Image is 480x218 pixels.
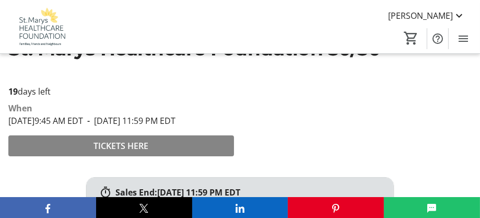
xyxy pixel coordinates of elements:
[380,7,474,24] button: [PERSON_NAME]
[8,102,32,114] div: When
[427,28,448,49] button: Help
[6,7,76,47] img: St. Marys Healthcare Foundation's Logo
[8,61,306,78] em: THANK YOU FOR SUPPORTING LOCAL HEALTHCARE
[384,197,480,218] button: SMS
[8,135,234,156] button: TICKETS HERE
[157,187,240,198] span: [DATE] 11:59 PM EDT
[115,187,157,198] span: Sales End:
[192,197,288,218] button: LinkedIn
[8,86,18,97] span: 19
[8,115,83,127] span: [DATE] 9:45 AM EDT
[288,197,384,218] button: Pinterest
[93,140,148,152] span: TICKETS HERE
[83,115,175,127] span: [DATE] 11:59 PM EDT
[402,29,420,48] button: Cart
[453,28,474,49] button: Menu
[83,115,94,127] span: -
[388,9,453,22] span: [PERSON_NAME]
[8,85,234,98] p: days left
[96,197,192,218] button: X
